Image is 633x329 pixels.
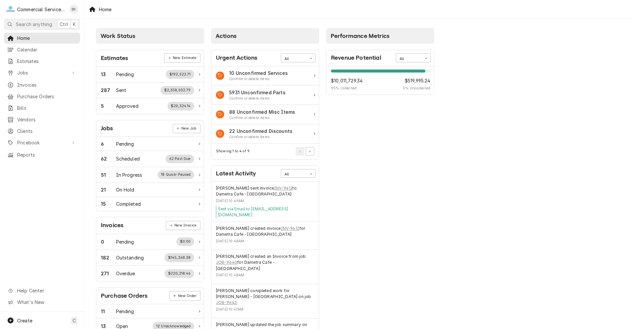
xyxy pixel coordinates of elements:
[96,217,204,282] div: Card: Invoices
[216,254,314,281] div: Event Details
[17,81,77,88] span: Invoices
[17,6,66,13] div: Commercial Service Co.
[116,186,135,193] div: Work Status Title
[211,284,319,318] div: Event
[403,77,430,91] div: Revenue Potential Collected
[396,53,431,62] div: Card Data Filter Control
[73,21,76,28] span: K
[216,239,314,244] div: Event Timestamp
[326,50,434,66] div: Card Header
[326,28,434,44] div: Card Column Header
[216,300,237,306] a: JOB-9643
[17,105,77,111] span: Bills
[116,254,144,261] div: Work Status Title
[216,198,314,204] div: Event Timestamp
[173,124,200,133] a: New Job
[4,18,80,30] button: Search anythingCtrlK
[229,89,286,96] div: Action Item Title
[169,291,200,300] a: New Order
[216,225,314,238] div: Event String
[216,288,314,315] div: Event Details
[116,140,134,147] div: Work Status Title
[4,33,80,44] a: Home
[216,206,314,218] div: Event Message
[73,317,76,324] span: C
[164,53,200,63] a: New Estimate
[216,53,257,62] div: Card Title
[17,139,67,146] span: Pricebook
[96,234,204,282] div: Card Data
[216,288,314,306] div: Event String
[229,135,292,140] div: Action Item Suggestion
[4,297,80,308] a: Go to What's New
[216,259,237,265] a: JOB-9640
[173,124,200,133] div: Card Link Button
[116,200,141,207] div: Work Status Title
[216,307,314,312] div: Event Timestamp
[101,171,116,178] div: Work Status Count
[216,185,314,218] div: Event Details
[211,66,319,144] div: Card Data
[96,67,204,114] div: Card Data
[166,221,200,230] a: New Invoice
[101,140,116,147] div: Work Status Count
[16,21,52,28] span: Search anything
[69,5,78,14] div: Brian Key's Avatar
[17,69,67,76] span: Jobs
[4,44,80,55] a: Calendar
[216,185,314,197] div: Event String
[216,33,236,39] span: Actions
[101,200,116,207] div: Work Status Count
[166,221,200,230] div: Card Link Button
[96,151,204,167] a: Work Status
[6,5,15,14] div: C
[101,186,116,193] div: Work Status Count
[101,254,116,261] div: Work Status Count
[285,56,304,62] div: All
[211,165,319,182] div: Card Header
[96,266,204,281] a: Work Status
[96,120,204,137] div: Card Header
[101,54,128,63] div: Card Title
[211,66,319,86] div: Action Item
[274,185,292,191] a: INV-9412
[4,285,80,296] a: Go to Help Center
[211,50,319,66] div: Card Header
[331,86,363,91] span: 95 % Collected
[281,53,316,62] div: Card Data Filter Control
[331,33,389,39] span: Performance Metrics
[306,147,314,156] button: Go to Next Page
[295,147,315,156] div: Pagination Controls
[96,197,204,211] div: Work Status
[211,182,319,222] div: Event
[4,137,80,148] a: Go to Pricebook
[116,103,138,109] div: Work Status Title
[211,250,319,284] div: Event
[296,147,304,156] button: Go to Previous Page
[165,269,194,278] div: Work Status Supplemental Data
[326,66,434,95] div: Card Data
[211,124,319,144] a: Action Item
[96,217,204,234] div: Card Header
[17,116,77,123] span: Vendors
[211,85,319,105] a: Action Item
[216,273,314,278] div: Event Timestamp
[101,238,116,245] div: Work Status Count
[96,234,204,250] a: Work Status
[96,137,204,151] div: Work Status
[116,155,140,162] div: Work Status Title
[96,288,204,304] div: Card Header
[326,44,434,113] div: Card Column Content
[17,299,76,306] span: What's New
[331,77,363,91] div: Revenue Potential Collected
[216,254,314,272] div: Event String
[229,70,288,76] div: Action Item Title
[116,71,134,78] div: Work Status Title
[17,128,77,135] span: Clients
[281,169,316,178] div: Card Data Filter Control
[229,128,292,135] div: Action Item Title
[96,167,204,183] div: Work Status
[96,67,204,82] div: Work Status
